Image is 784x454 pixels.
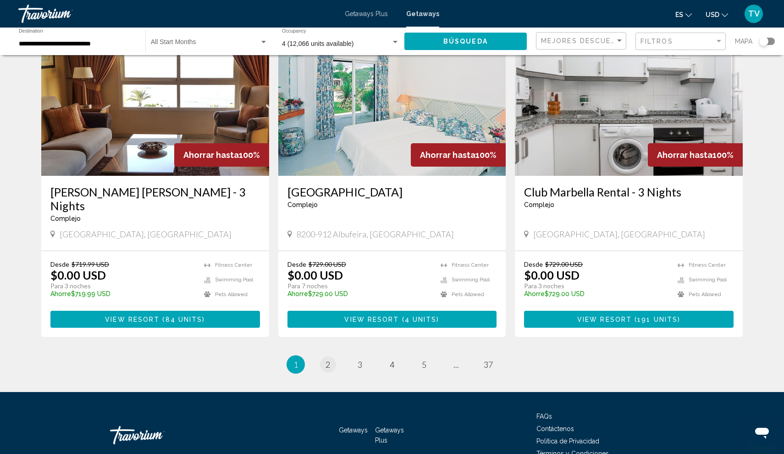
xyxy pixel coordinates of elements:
[748,9,760,18] span: TV
[524,201,554,208] span: Complejo
[50,185,260,213] a: [PERSON_NAME] [PERSON_NAME] - 3 Nights
[297,229,454,239] span: 8200-912 Albufeira, [GEOGRAPHIC_DATA]
[390,359,394,370] span: 4
[375,426,404,444] a: Getaways Plus
[287,185,497,199] a: [GEOGRAPHIC_DATA]
[422,359,426,370] span: 5
[41,355,743,374] ul: Pagination
[640,38,673,45] span: Filtros
[536,413,552,420] a: FAQs
[282,40,353,47] span: 4 (12,066 units available)
[358,359,362,370] span: 3
[215,291,248,297] span: Pets Allowed
[345,10,388,17] a: Getaways Plus
[689,291,721,297] span: Pets Allowed
[287,201,318,208] span: Complejo
[536,437,599,445] a: Política de Privacidad
[18,5,336,23] a: Travorium
[443,38,488,45] span: Búsqueda
[675,11,683,18] span: es
[515,29,743,176] img: 2404I01X.jpg
[524,268,580,282] p: $0.00 USD
[60,229,232,239] span: [GEOGRAPHIC_DATA], [GEOGRAPHIC_DATA]
[287,282,432,290] p: Para 7 noches
[524,311,734,328] button: View Resort(191 units)
[484,359,493,370] span: 37
[50,268,106,282] p: $0.00 USD
[541,37,624,45] mat-select: Sort by
[72,260,109,268] span: $719.99 USD
[399,316,440,323] span: ( )
[735,35,752,48] span: Mapa
[577,316,632,323] span: View Resort
[406,10,439,17] a: Getaways
[166,316,203,323] span: 84 units
[110,421,202,449] a: Travorium
[453,359,459,370] span: ...
[524,290,668,297] p: $729.00 USD
[344,316,399,323] span: View Resort
[411,143,506,167] div: 100%
[278,29,506,176] img: 2731I01X.jpg
[404,33,527,50] button: Búsqueda
[405,316,437,323] span: 4 units
[287,311,497,328] button: View Resort(4 units)
[657,150,712,160] span: Ahorrar hasta
[524,282,668,290] p: Para 3 noches
[287,260,306,268] span: Desde
[541,37,633,45] span: Mejores descuentos
[326,359,330,370] span: 2
[545,260,583,268] span: $729.00 USD
[215,262,252,268] span: Fitness Center
[105,316,160,323] span: View Resort
[293,359,298,370] span: 1
[706,11,719,18] span: USD
[675,8,692,21] button: Change language
[747,417,777,447] iframe: Botón para iniciar la ventana de mensajería
[50,282,195,290] p: Para 3 noches
[689,262,726,268] span: Fitness Center
[287,290,308,297] span: Ahorre
[309,260,346,268] span: $729.00 USD
[452,262,489,268] span: Fitness Center
[632,316,680,323] span: ( )
[50,215,81,222] span: Complejo
[637,316,678,323] span: 191 units
[533,229,705,239] span: [GEOGRAPHIC_DATA], [GEOGRAPHIC_DATA]
[215,277,253,283] span: Swimming Pool
[50,290,195,297] p: $719.99 USD
[742,4,766,23] button: User Menu
[41,29,269,176] img: 1689I01X.jpg
[339,426,368,434] a: Getaways
[706,8,728,21] button: Change currency
[50,311,260,328] button: View Resort(84 units)
[452,291,484,297] span: Pets Allowed
[536,425,574,432] a: Contáctenos
[648,143,743,167] div: 100%
[689,277,727,283] span: Swimming Pool
[50,260,69,268] span: Desde
[287,268,343,282] p: $0.00 USD
[50,290,71,297] span: Ahorre
[160,316,205,323] span: ( )
[174,143,269,167] div: 100%
[524,260,543,268] span: Desde
[287,290,432,297] p: $729.00 USD
[635,32,726,51] button: Filter
[524,290,545,297] span: Ahorre
[183,150,239,160] span: Ahorrar hasta
[524,185,734,199] a: Club Marbella Rental - 3 Nights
